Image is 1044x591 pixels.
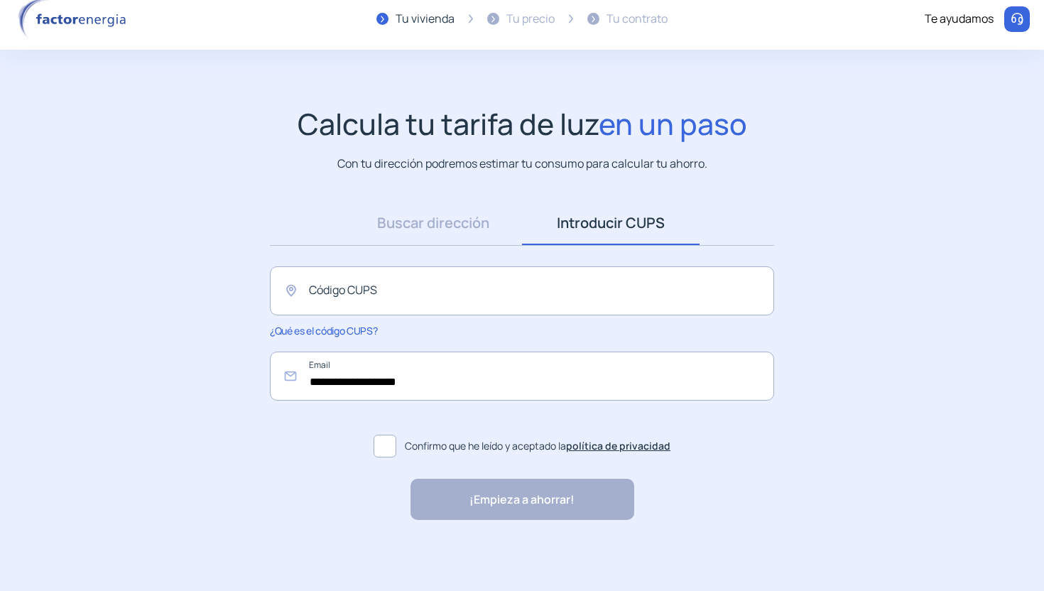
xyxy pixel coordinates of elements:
[522,201,700,245] a: Introducir CUPS
[405,438,670,454] span: Confirmo que he leído y aceptado la
[337,155,707,173] p: Con tu dirección podremos estimar tu consumo para calcular tu ahorro.
[344,201,522,245] a: Buscar dirección
[1010,12,1024,26] img: llamar
[270,324,377,337] span: ¿Qué es el código CUPS?
[925,10,994,28] div: Te ayudamos
[607,10,668,28] div: Tu contrato
[566,439,670,452] a: política de privacidad
[396,10,455,28] div: Tu vivienda
[506,10,555,28] div: Tu precio
[298,107,747,141] h1: Calcula tu tarifa de luz
[599,104,747,143] span: en un paso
